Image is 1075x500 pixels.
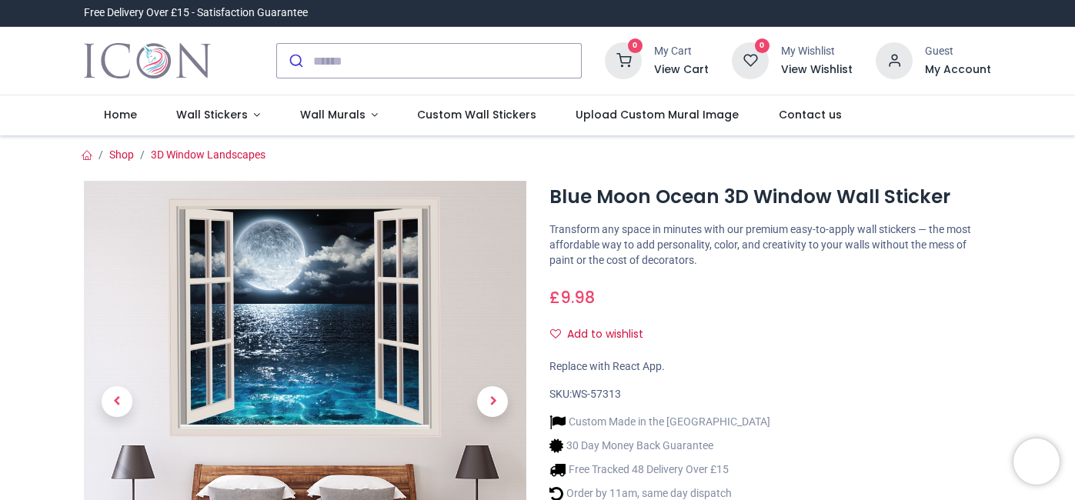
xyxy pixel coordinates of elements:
a: 3D Window Landscapes [151,148,265,161]
div: Free Delivery Over £15 - Satisfaction Guarantee [84,5,308,21]
li: Free Tracked 48 Delivery Over £15 [549,462,770,478]
a: View Cart [654,62,709,78]
i: Add to wishlist [550,328,561,339]
a: 0 [732,54,769,66]
li: 30 Day Money Back Guarantee [549,438,770,454]
a: Wall Stickers [156,95,280,135]
span: Custom Wall Stickers [417,107,536,122]
sup: 0 [755,38,770,53]
img: Icon Wall Stickers [84,39,211,82]
div: Guest [925,44,991,59]
li: Custom Made in the [GEOGRAPHIC_DATA] [549,414,770,430]
span: Contact us [779,107,842,122]
span: Next [477,386,508,417]
iframe: Brevo live chat [1013,438,1060,485]
button: Submit [277,44,313,78]
a: 0 [605,54,642,66]
span: Wall Murals [300,107,366,122]
button: Add to wishlistAdd to wishlist [549,322,656,348]
h1: Blue Moon Ocean 3D Window Wall Sticker [549,184,992,210]
div: My Cart [654,44,709,59]
span: WS-57313 [572,388,621,400]
span: Home [104,107,137,122]
a: Wall Murals [280,95,398,135]
sup: 0 [628,38,643,53]
span: 9.98 [560,286,595,308]
a: Shop [109,148,134,161]
div: SKU: [549,387,992,402]
a: My Account [925,62,991,78]
span: Previous [102,386,132,417]
iframe: Customer reviews powered by Trustpilot [668,5,991,21]
span: Wall Stickers [176,107,248,122]
span: Upload Custom Mural Image [576,107,739,122]
span: £ [549,286,595,308]
div: My Wishlist [781,44,853,59]
div: Replace with React App. [549,359,992,375]
a: View Wishlist [781,62,853,78]
a: Logo of Icon Wall Stickers [84,39,211,82]
p: Transform any space in minutes with our premium easy-to-apply wall stickers — the most affordable... [549,222,992,268]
